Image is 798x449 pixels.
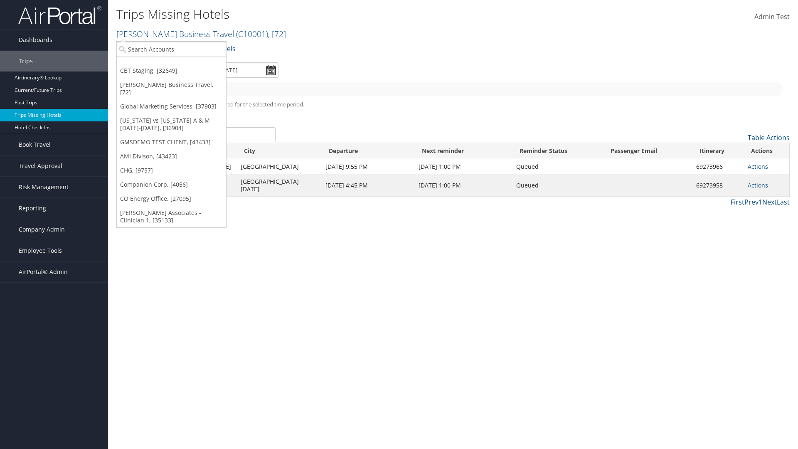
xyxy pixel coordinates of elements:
a: Table Actions [748,133,790,142]
span: Risk Management [19,177,69,197]
span: Book Travel [19,134,51,155]
td: Queued [512,159,603,174]
td: 69273966 [692,159,744,174]
span: Travel Approval [19,155,62,176]
a: Admin Test [754,4,790,30]
a: Actions [748,163,768,170]
td: [GEOGRAPHIC_DATA] [236,159,321,174]
input: [DATE] - [DATE] [191,62,278,78]
a: GMSDEMO TEST CLIENT, [43433] [117,135,226,149]
a: 1 [759,197,762,207]
img: airportal-logo.png [18,5,101,25]
a: CO Energy Office, [27095] [117,192,226,206]
p: Filter: [116,44,565,54]
th: Passenger Email: activate to sort column ascending [603,143,692,159]
span: Trips [19,51,33,72]
a: CBT Staging, [32649] [117,64,226,78]
th: Itinerary [692,143,744,159]
span: AirPortal® Admin [19,262,68,282]
h1: Trips Missing Hotels [116,5,565,23]
a: Global Marketing Services, [37903] [117,99,226,113]
input: Search Accounts [117,42,226,57]
th: Departure: activate to sort column ascending [321,143,414,159]
a: [PERSON_NAME] Associates - Clinician 1, [35133] [117,206,226,227]
td: 69273958 [692,174,744,197]
a: [PERSON_NAME] Business Travel, [72] [117,78,226,99]
span: Employee Tools [19,240,62,261]
a: Companion Corp, [4056] [117,178,226,192]
td: [DATE] 9:55 PM [321,159,414,174]
a: CHG, [9757] [117,163,226,178]
th: Reminder Status [512,143,603,159]
td: [DATE] 1:00 PM [414,174,512,197]
span: Reporting [19,198,46,219]
h5: * progress bar represents overnights covered for the selected time period. [123,101,783,109]
th: City: activate to sort column ascending [236,143,321,159]
td: [DATE] 1:00 PM [414,159,512,174]
a: [US_STATE] vs [US_STATE] A & M [DATE]-[DATE], [36904] [117,113,226,135]
span: Dashboards [19,30,52,50]
td: Queued [512,174,603,197]
a: Last [777,197,790,207]
a: Prev [744,197,759,207]
th: Actions [744,143,789,159]
a: Actions [748,181,768,189]
span: Admin Test [754,12,790,21]
th: Next reminder [414,143,512,159]
span: Company Admin [19,219,65,240]
a: First [731,197,744,207]
td: [DATE] 4:45 PM [321,174,414,197]
a: [PERSON_NAME] Business Travel [116,28,286,39]
a: AMI Divison, [43423] [117,149,226,163]
td: [GEOGRAPHIC_DATA][DATE] [236,174,321,197]
span: , [ 72 ] [268,28,286,39]
a: Next [762,197,777,207]
span: ( C10001 ) [236,28,268,39]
